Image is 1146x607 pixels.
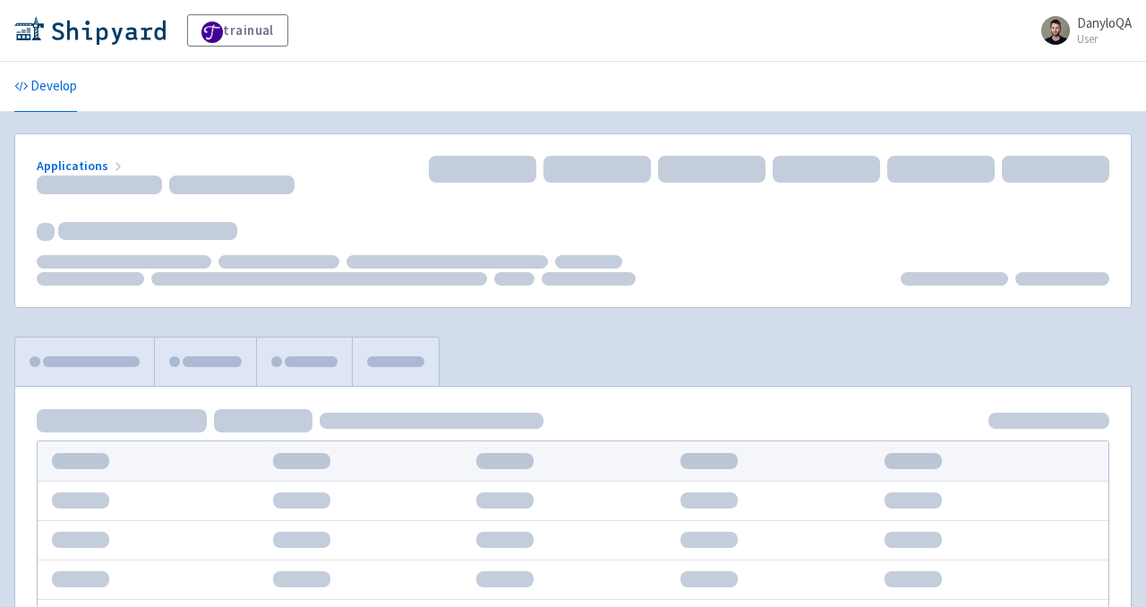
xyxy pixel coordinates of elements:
a: trainual [187,14,288,47]
a: Applications [37,158,125,174]
a: DanyloQA User [1031,16,1132,45]
img: Shipyard logo [14,16,166,45]
span: DanyloQA [1077,14,1132,31]
a: Develop [14,62,77,112]
small: User [1077,33,1132,45]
